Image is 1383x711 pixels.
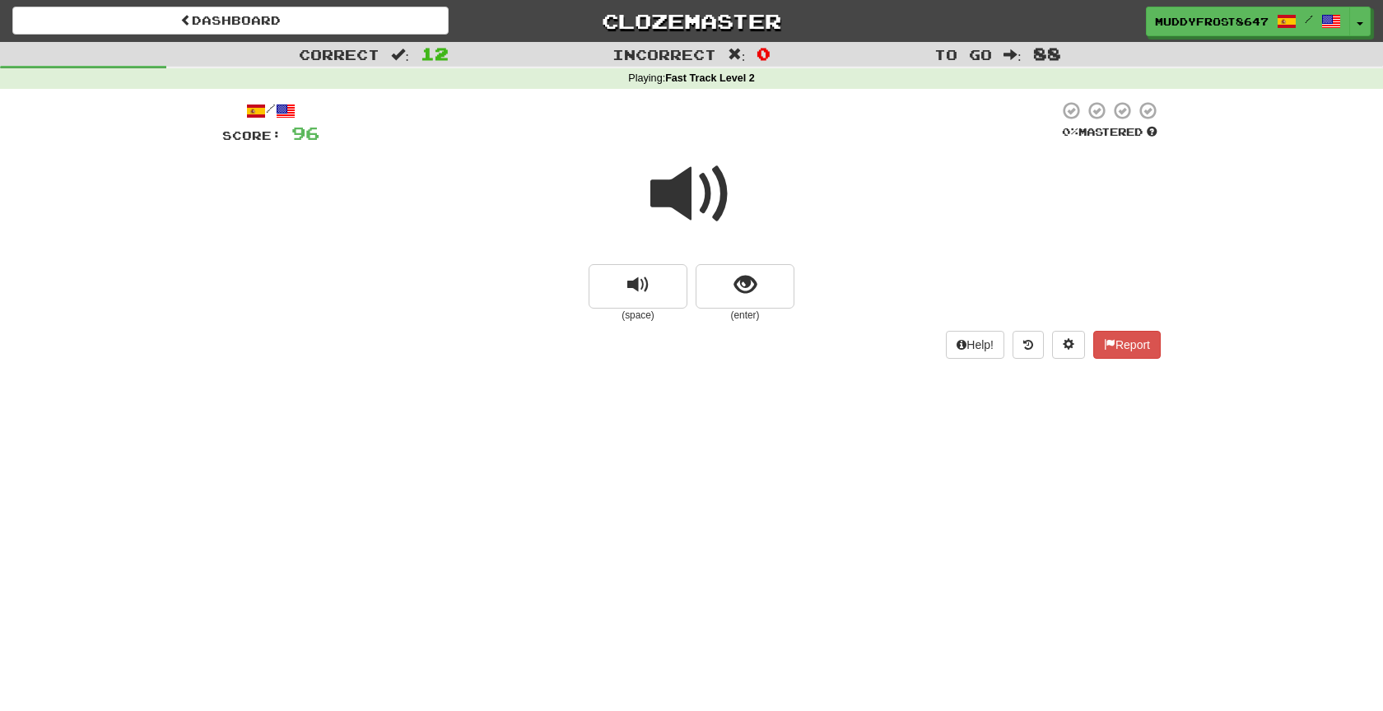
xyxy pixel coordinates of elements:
[291,123,319,143] span: 96
[421,44,449,63] span: 12
[1062,125,1078,138] span: 0 %
[728,48,746,62] span: :
[1059,125,1161,140] div: Mastered
[1013,331,1044,359] button: Round history (alt+y)
[1033,44,1061,63] span: 88
[589,264,687,309] button: replay audio
[696,309,794,323] small: (enter)
[1146,7,1350,36] a: MuddyFrost8647 /
[757,44,771,63] span: 0
[222,128,282,142] span: Score:
[391,48,409,62] span: :
[473,7,910,35] a: Clozemaster
[1305,13,1313,25] span: /
[222,100,319,121] div: /
[946,331,1004,359] button: Help!
[12,7,449,35] a: Dashboard
[696,264,794,309] button: show sentence
[612,46,716,63] span: Incorrect
[665,72,755,84] strong: Fast Track Level 2
[299,46,380,63] span: Correct
[934,46,992,63] span: To go
[1003,48,1022,62] span: :
[1155,14,1269,29] span: MuddyFrost8647
[1093,331,1161,359] button: Report
[589,309,687,323] small: (space)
